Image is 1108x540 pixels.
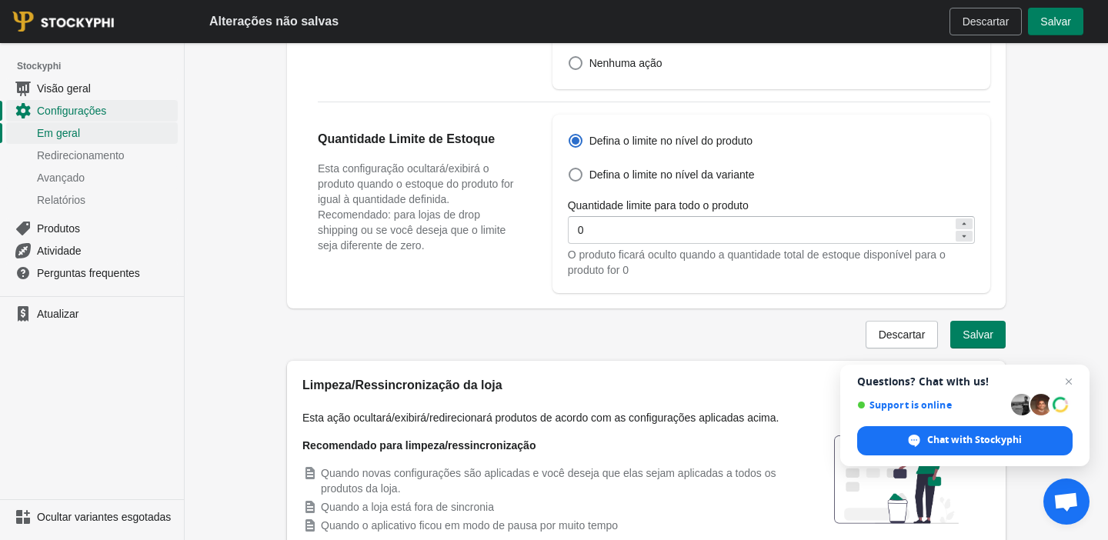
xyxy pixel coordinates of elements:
a: Ocultar variantes esgotadas [6,506,178,528]
font: Salvar [963,328,993,341]
font: Defina o limite no nível do produto [589,135,753,147]
font: O produto ficará oculto quando a quantidade total de estoque disponível para o produto for 0 [568,248,946,276]
font: Perguntas frequentes [37,267,140,279]
font: Nenhuma ação [589,57,662,69]
font: Stockyphi [17,61,61,72]
a: Atualizar [6,303,178,325]
font: Atualizar [37,308,78,320]
button: Descartar [949,8,1023,35]
a: Avançado [6,166,178,188]
font: Quando o aplicativo ficou em modo de pausa por muito tempo [321,519,618,532]
font: Quando novas configurações são aplicadas e você deseja que elas sejam aplicadas a todos os produt... [321,467,776,495]
font: Quantidade limite para todo o produto [568,199,749,212]
font: Defina o limite no nível da variante [589,168,755,181]
a: Produtos [6,217,178,239]
font: Produtos [37,222,80,235]
div: Chat with Stockyphi [857,426,1073,455]
a: Relatórios [6,188,178,211]
button: Descartar [866,321,939,348]
font: Configurações [37,105,106,117]
span: Close chat [1060,372,1078,391]
span: Questions? Chat with us! [857,375,1073,388]
font: Relatórios [37,194,85,206]
font: Limpeza/Ressincronização da loja [302,378,502,392]
font: Quantidade Limite de Estoque [318,132,495,145]
font: Esta configuração ocultará/exibirá o produto quando o estoque do produto for igual à quantidade d... [318,162,514,252]
a: Em geral [6,122,178,144]
font: Esta ação ocultará/exibirá/redirecionará produtos de acordo com as configurações aplicadas acima. [302,412,779,424]
a: Visão geral [6,77,178,99]
button: Salvar [950,321,1006,348]
a: Redirecionamento [6,144,178,166]
span: Support is online [857,399,1006,411]
font: Ocultar variantes esgotadas [37,511,171,523]
font: Descartar [963,15,1010,28]
span: Chat with Stockyphi [927,433,1022,447]
font: Em geral [37,127,80,139]
a: Atividade [6,239,178,262]
font: Atividade [37,245,82,257]
font: Quando a loja está fora de sincronia [321,501,494,513]
font: Recomendado para limpeza/ressincronização [302,439,536,452]
div: Open chat [1043,478,1090,525]
font: Alterações não salvas [209,15,339,28]
button: Salvar [1028,8,1083,35]
font: Descartar [879,328,926,341]
font: Redirecionamento [37,149,125,162]
a: Configurações [6,99,178,122]
font: Visão geral [37,82,91,95]
font: Avançado [37,172,85,184]
a: Perguntas frequentes [6,262,178,284]
font: Salvar [1040,15,1071,28]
